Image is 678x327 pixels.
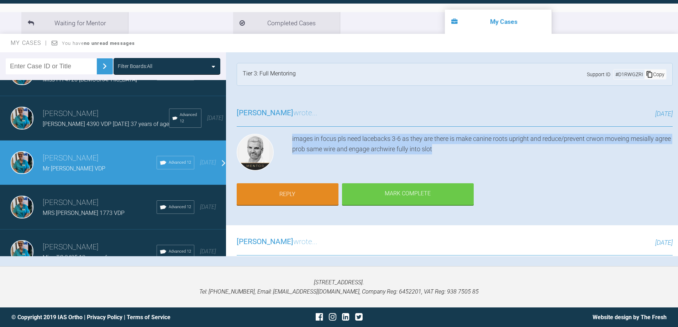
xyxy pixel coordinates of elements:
[169,248,191,255] span: Advanced 12
[43,121,169,127] span: [PERSON_NAME] 4390 VDP [DATE] 37 years of age
[237,134,274,171] img: Ross Hobson
[655,239,673,246] span: [DATE]
[43,210,125,216] span: MRS [PERSON_NAME] 1773 VDP
[11,196,33,218] img: Åsa Ulrika Linnea Feneley
[127,314,170,321] a: Terms of Service
[43,165,105,172] span: Mr [PERSON_NAME] VDP
[11,107,33,130] img: Åsa Ulrika Linnea Feneley
[169,204,191,210] span: Advanced 12
[593,314,667,321] a: Website design by The Fresh
[6,58,97,74] input: Enter Case ID or Title
[200,248,216,255] span: [DATE]
[200,204,216,210] span: [DATE]
[237,107,317,119] h3: wrote...
[43,108,169,120] h3: [PERSON_NAME]
[87,314,122,321] a: Privacy Policy
[200,159,216,166] span: [DATE]
[655,110,673,117] span: [DATE]
[207,115,223,121] span: [DATE]
[11,313,230,322] div: © Copyright 2019 IAS Ortho | |
[233,12,340,34] li: Completed Cases
[342,183,474,205] div: Mark Complete
[587,70,610,78] span: Support ID
[243,69,296,80] div: Tier 3: Full Mentoring
[118,62,152,70] div: Filter Boards: All
[237,237,293,246] span: [PERSON_NAME]
[11,278,667,296] p: [STREET_ADDRESS]. Tel: [PHONE_NUMBER], Email: [EMAIL_ADDRESS][DOMAIN_NAME], Company Reg: 6452201,...
[180,112,198,125] span: Advanced 12
[237,236,317,248] h3: wrote...
[237,183,338,205] a: Reply
[99,60,110,72] img: chevronRight.28bd32b0.svg
[169,159,191,166] span: Advanced 12
[445,10,552,34] li: My Cases
[62,41,135,46] span: You have
[43,152,157,164] h3: [PERSON_NAME]
[21,12,128,34] li: Waiting for Mentor
[43,197,157,209] h3: [PERSON_NAME]
[645,70,666,79] div: Copy
[237,109,293,117] span: [PERSON_NAME]
[11,151,33,174] img: Åsa Ulrika Linnea Feneley
[614,70,645,78] div: # D1RWGZRI
[84,41,135,46] strong: no unread messages
[292,134,673,174] div: images in focus pls need lacebacks 3-6 as they are there is make canine roots upright and reduce/...
[43,241,157,253] h3: [PERSON_NAME]
[11,39,47,46] span: My Cases
[11,240,33,263] img: Åsa Ulrika Linnea Feneley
